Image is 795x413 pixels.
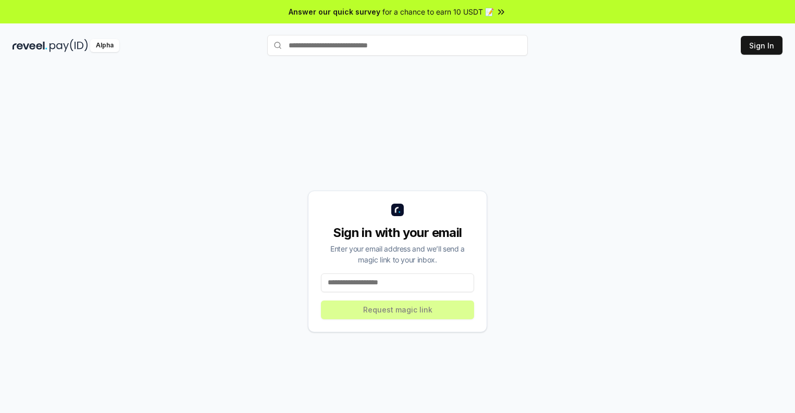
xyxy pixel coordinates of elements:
[90,39,119,52] div: Alpha
[391,204,404,216] img: logo_small
[321,243,474,265] div: Enter your email address and we’ll send a magic link to your inbox.
[49,39,88,52] img: pay_id
[289,6,380,17] span: Answer our quick survey
[321,224,474,241] div: Sign in with your email
[382,6,494,17] span: for a chance to earn 10 USDT 📝
[741,36,782,55] button: Sign In
[13,39,47,52] img: reveel_dark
